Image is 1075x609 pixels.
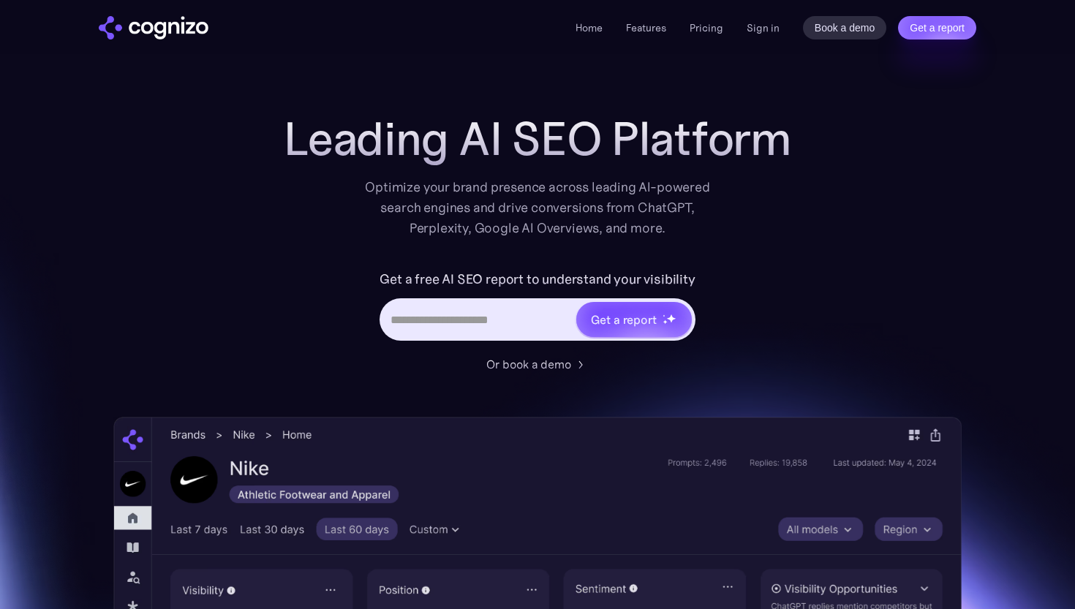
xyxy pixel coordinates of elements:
[663,319,668,325] img: star
[99,16,208,39] a: home
[380,268,695,291] label: Get a free AI SEO report to understand your visibility
[380,268,695,348] form: Hero URL Input Form
[575,300,693,338] a: Get a reportstarstarstar
[803,16,887,39] a: Book a demo
[898,16,976,39] a: Get a report
[99,16,208,39] img: cognizo logo
[747,19,780,37] a: Sign in
[591,311,657,328] div: Get a report
[626,21,666,34] a: Features
[576,21,603,34] a: Home
[666,314,676,323] img: star
[358,177,717,238] div: Optimize your brand presence across leading AI-powered search engines and drive conversions from ...
[690,21,723,34] a: Pricing
[284,113,791,165] h1: Leading AI SEO Platform
[486,355,589,373] a: Or book a demo
[486,355,571,373] div: Or book a demo
[663,314,665,317] img: star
